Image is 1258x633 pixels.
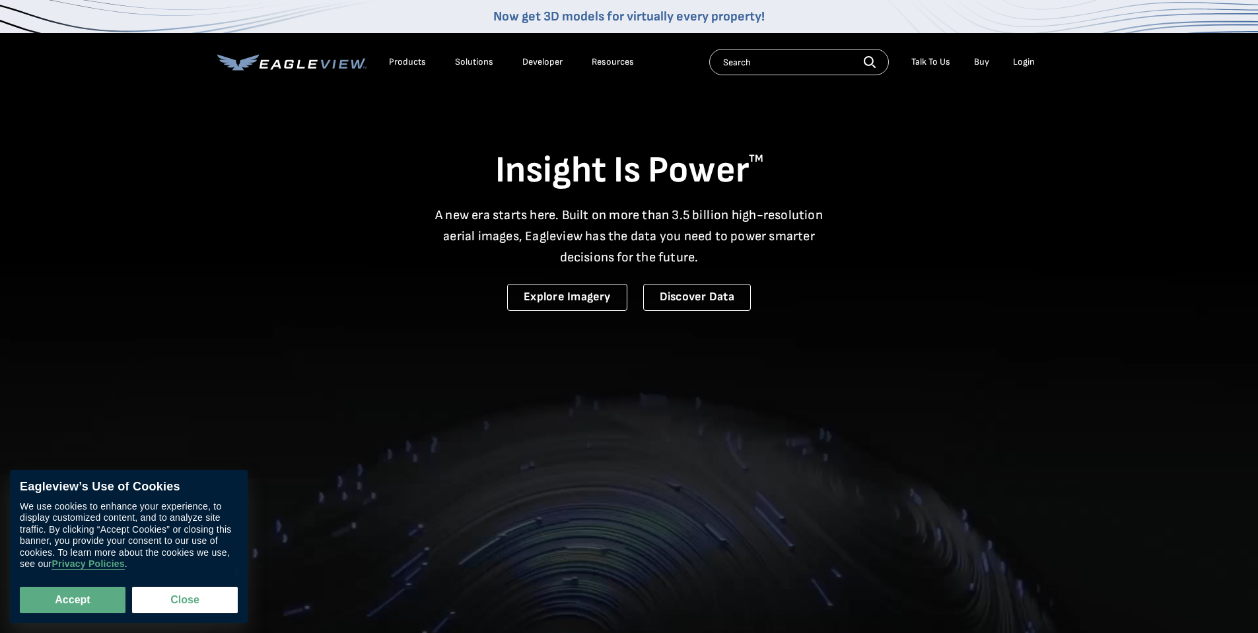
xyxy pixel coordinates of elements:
[20,501,238,570] div: We use cookies to enhance your experience, to display customized content, and to analyze site tra...
[52,559,124,570] a: Privacy Policies
[749,152,763,165] sup: TM
[493,9,765,24] a: Now get 3D models for virtually every property!
[1013,56,1035,68] div: Login
[643,284,751,311] a: Discover Data
[522,56,563,68] a: Developer
[389,56,426,68] div: Products
[217,148,1041,194] h1: Insight Is Power
[507,284,627,311] a: Explore Imagery
[709,49,889,75] input: Search
[20,587,125,613] button: Accept
[592,56,634,68] div: Resources
[132,587,238,613] button: Close
[427,205,831,268] p: A new era starts here. Built on more than 3.5 billion high-resolution aerial images, Eagleview ha...
[455,56,493,68] div: Solutions
[20,480,238,494] div: Eagleview’s Use of Cookies
[911,56,950,68] div: Talk To Us
[974,56,989,68] a: Buy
